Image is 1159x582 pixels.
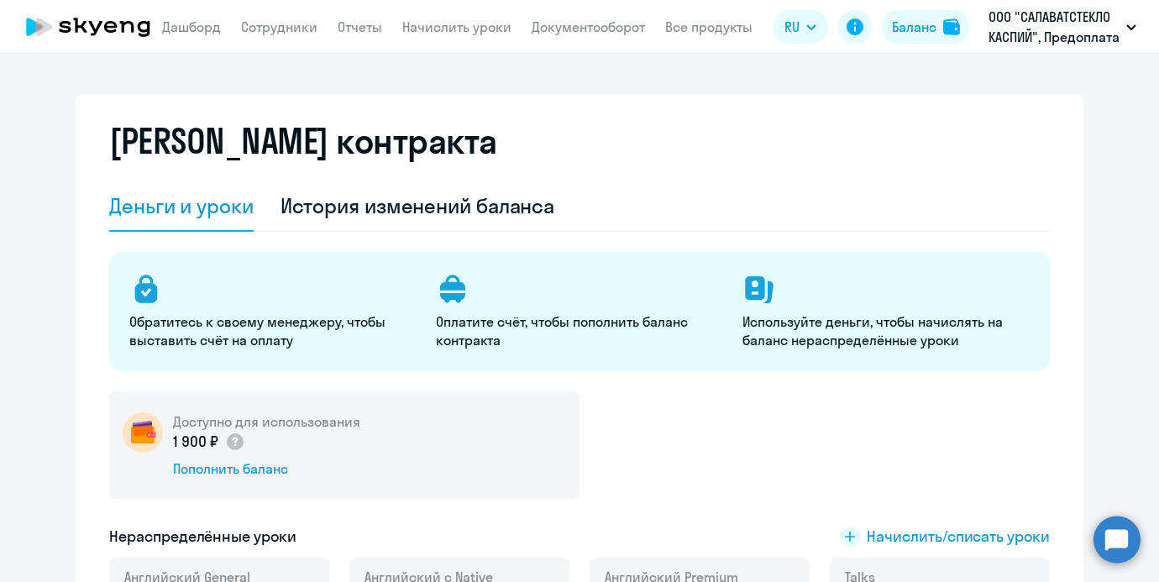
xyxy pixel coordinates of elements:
[338,18,382,35] a: Отчеты
[892,17,936,37] div: Баланс
[742,312,1029,349] p: Используйте деньги, чтобы начислять на баланс нераспределённые уроки
[162,18,221,35] a: Дашборд
[173,412,360,431] h5: Доступно для использования
[241,18,317,35] a: Сотрудники
[784,17,800,37] span: RU
[532,18,645,35] a: Документооборот
[665,18,753,35] a: Все продукты
[129,312,416,349] p: Обратитесь к своему менеджеру, чтобы выставить счёт на оплату
[281,192,555,219] div: История изменений баланса
[989,7,1120,47] p: ООО "САЛАВАТСТЕКЛО КАСПИЙ", Предоплата
[943,18,960,35] img: balance
[109,526,296,548] h5: Нераспределённые уроки
[109,121,497,161] h2: [PERSON_NAME] контракта
[109,192,254,219] div: Деньги и уроки
[980,7,1145,47] button: ООО "САЛАВАТСТЕКЛО КАСПИЙ", Предоплата
[436,312,722,349] p: Оплатите счёт, чтобы пополнить баланс контракта
[173,459,360,478] div: Пополнить баланс
[882,10,970,44] button: Балансbalance
[123,412,163,453] img: wallet-circle.png
[402,18,511,35] a: Начислить уроки
[173,431,245,453] p: 1 900 ₽
[867,526,1050,548] span: Начислить/списать уроки
[773,10,828,44] button: RU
